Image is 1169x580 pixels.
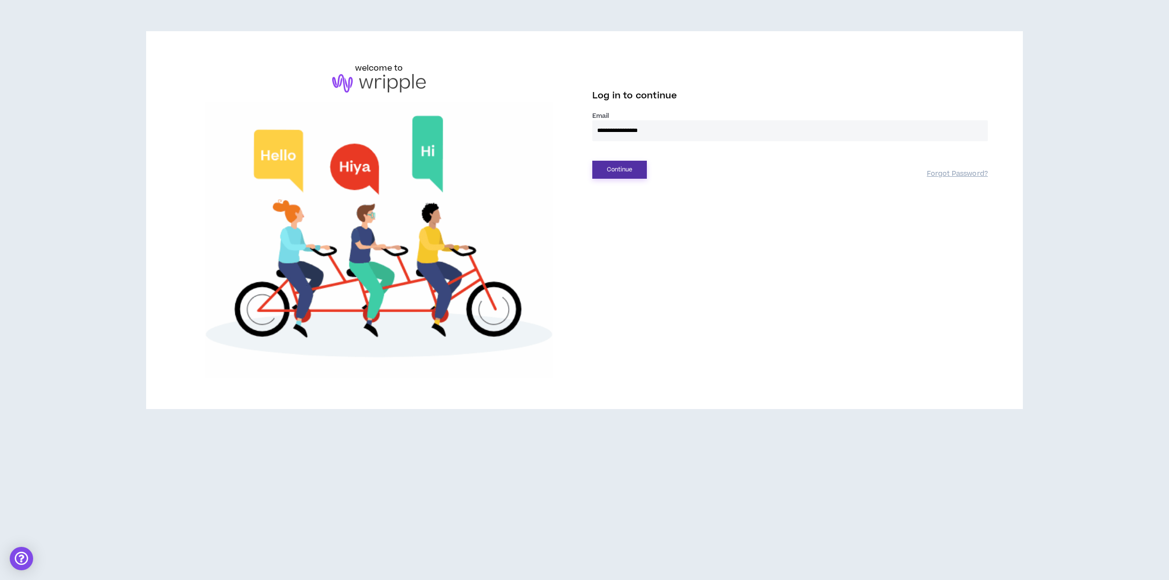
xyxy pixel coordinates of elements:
[592,161,647,179] button: Continue
[332,74,426,93] img: logo-brand.png
[10,547,33,570] div: Open Intercom Messenger
[181,102,577,378] img: Welcome to Wripple
[592,90,677,102] span: Log in to continue
[927,169,988,179] a: Forgot Password?
[592,112,988,120] label: Email
[355,62,403,74] h6: welcome to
